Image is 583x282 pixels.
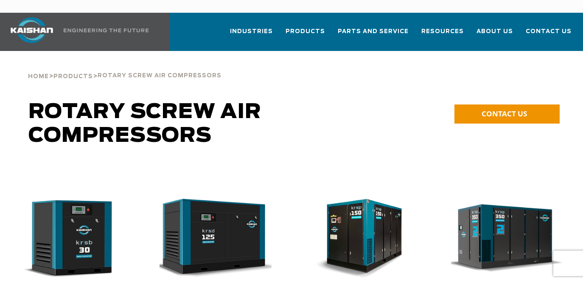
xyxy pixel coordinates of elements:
[338,27,409,37] span: Parts and Service
[476,20,513,49] a: About Us
[153,199,272,279] img: krsd125
[64,28,149,32] img: Engineering the future
[286,27,325,37] span: Products
[476,27,513,37] span: About Us
[305,199,424,279] div: krsp150
[53,74,93,79] span: Products
[451,199,570,279] div: krsp350
[482,109,527,118] span: CONTACT US
[53,72,93,80] a: Products
[230,20,273,49] a: Industries
[338,20,409,49] a: Parts and Service
[160,199,278,279] div: krsd125
[299,199,418,279] img: krsp150
[7,199,126,279] img: krsb30
[421,20,464,49] a: Resources
[28,74,49,79] span: Home
[454,104,560,124] a: CONTACT US
[14,199,132,279] div: krsb30
[28,72,49,80] a: Home
[98,73,221,79] span: Rotary Screw Air Compressors
[526,20,572,49] a: Contact Us
[445,199,563,279] img: krsp350
[286,20,325,49] a: Products
[28,102,261,146] span: Rotary Screw Air Compressors
[526,27,572,37] span: Contact Us
[421,27,464,37] span: Resources
[28,51,221,83] div: > >
[230,27,273,37] span: Industries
